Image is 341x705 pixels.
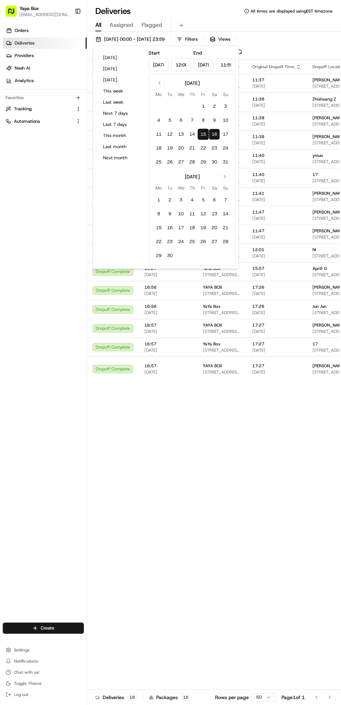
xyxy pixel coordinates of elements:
[100,86,142,96] button: This week
[181,694,191,700] div: 16
[209,115,220,126] button: 9
[312,304,326,309] span: Jun Jun
[164,115,175,126] button: 5
[3,50,87,61] a: Providers
[18,45,115,52] input: Clear
[220,184,231,192] th: Sunday
[100,142,142,152] button: Last month
[175,236,187,247] button: 24
[252,369,301,375] span: [DATE]
[220,208,231,219] button: 14
[175,222,187,233] button: 17
[14,127,19,133] img: 1736555255976-a54dd68f-1ca7-489b-9aae-adbdc363a1c4
[203,322,222,328] span: YAYA BOX
[252,285,301,290] span: 17:26
[153,91,164,98] th: Monday
[312,172,318,177] span: 17
[218,36,230,42] span: Views
[252,115,301,121] span: 11:38
[62,108,78,113] span: 8月15日
[187,91,198,98] th: Thursday
[22,108,56,113] span: [PERSON_NAME]
[3,116,84,127] button: Automations
[7,101,18,112] img: Joseph V.
[187,129,198,140] button: 14
[281,694,305,701] div: Page 1 of 1
[252,121,301,127] span: [DATE]
[144,285,192,290] span: 16:56
[93,34,168,44] button: [DATE] 00:00 - [DATE] 23:59
[100,64,142,74] button: [DATE]
[252,341,301,347] span: 17:27
[312,96,336,102] span: Zhishuang Z
[7,28,127,39] p: Welcome 👋
[7,7,21,21] img: Nash
[198,194,209,206] button: 5
[144,272,192,278] span: [DATE]
[198,115,209,126] button: 8
[175,115,187,126] button: 6
[252,347,301,353] span: [DATE]
[149,58,168,71] input: Date
[110,21,133,29] span: Assigned
[95,21,101,29] span: All
[7,66,19,79] img: 1736555255976-a54dd68f-1ca7-489b-9aae-adbdc363a1c4
[15,27,29,34] span: Orders
[14,681,42,686] span: Toggle Theme
[187,194,198,206] button: 4
[14,658,38,664] span: Notifications
[153,208,164,219] button: 8
[31,73,96,79] div: We're available if you need us!
[15,53,34,59] span: Providers
[175,143,187,154] button: 20
[185,36,198,42] span: Filters
[220,129,231,140] button: 17
[100,53,142,63] button: [DATE]
[6,118,73,125] a: Automations
[187,143,198,154] button: 21
[216,58,236,71] input: Time
[127,694,137,700] div: 16
[41,625,54,631] span: Create
[252,134,301,139] span: 11:38
[220,143,231,154] button: 24
[14,670,39,675] span: Chat with us!
[19,5,39,12] span: Yaya Box
[144,304,192,309] span: 16:56
[185,173,200,180] div: [DATE]
[56,153,114,165] a: 💻API Documentation
[69,173,84,178] span: Pylon
[108,89,127,97] button: See all
[144,291,192,296] span: [DATE]
[209,157,220,168] button: 30
[14,106,32,112] span: Tracking
[198,208,209,219] button: 12
[22,127,51,132] span: Regen Pajulas
[175,194,187,206] button: 3
[153,129,164,140] button: 11
[252,304,301,309] span: 17:26
[187,157,198,168] button: 28
[252,64,294,70] span: Original Dropoff Time
[175,91,187,98] th: Wednesday
[203,341,221,347] span: YaYa Box
[144,341,192,347] span: 16:57
[149,50,160,56] label: Start
[118,69,127,77] button: Start new chat
[7,156,13,162] div: 📗
[252,209,301,215] span: 11:47
[164,91,175,98] th: Tuesday
[252,266,301,271] span: 15:57
[52,127,55,132] span: •
[153,250,164,261] button: 29
[164,236,175,247] button: 23
[14,118,40,125] span: Automations
[252,234,301,240] span: [DATE]
[252,103,301,108] span: [DATE]
[164,250,175,261] button: 30
[100,153,142,163] button: Next month
[209,184,220,192] th: Saturday
[175,184,187,192] th: Wednesday
[153,143,164,154] button: 18
[15,78,34,84] span: Analytics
